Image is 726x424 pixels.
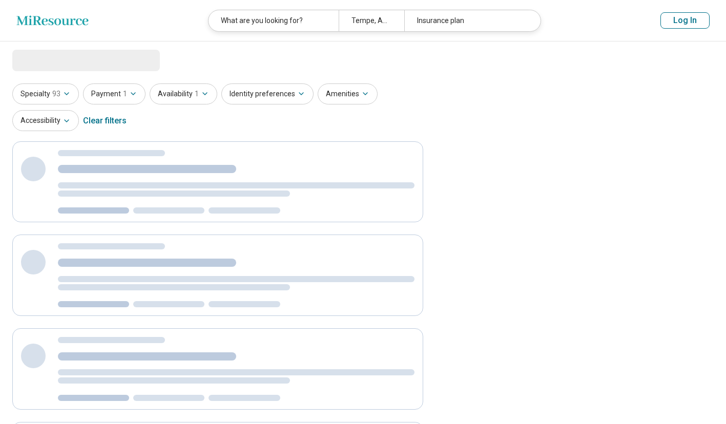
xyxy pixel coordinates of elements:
button: Specialty93 [12,83,79,104]
div: Insurance plan [404,10,534,31]
span: 93 [52,89,60,99]
div: Clear filters [83,109,127,133]
span: Loading... [12,50,98,70]
button: Accessibility [12,110,79,131]
button: Log In [660,12,710,29]
button: Identity preferences [221,83,314,104]
button: Amenities [318,83,378,104]
button: Availability1 [150,83,217,104]
button: Payment1 [83,83,146,104]
div: What are you looking for? [209,10,339,31]
span: 1 [123,89,127,99]
span: 1 [195,89,199,99]
div: Tempe, AZ 85281, [GEOGRAPHIC_DATA] [339,10,404,31]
